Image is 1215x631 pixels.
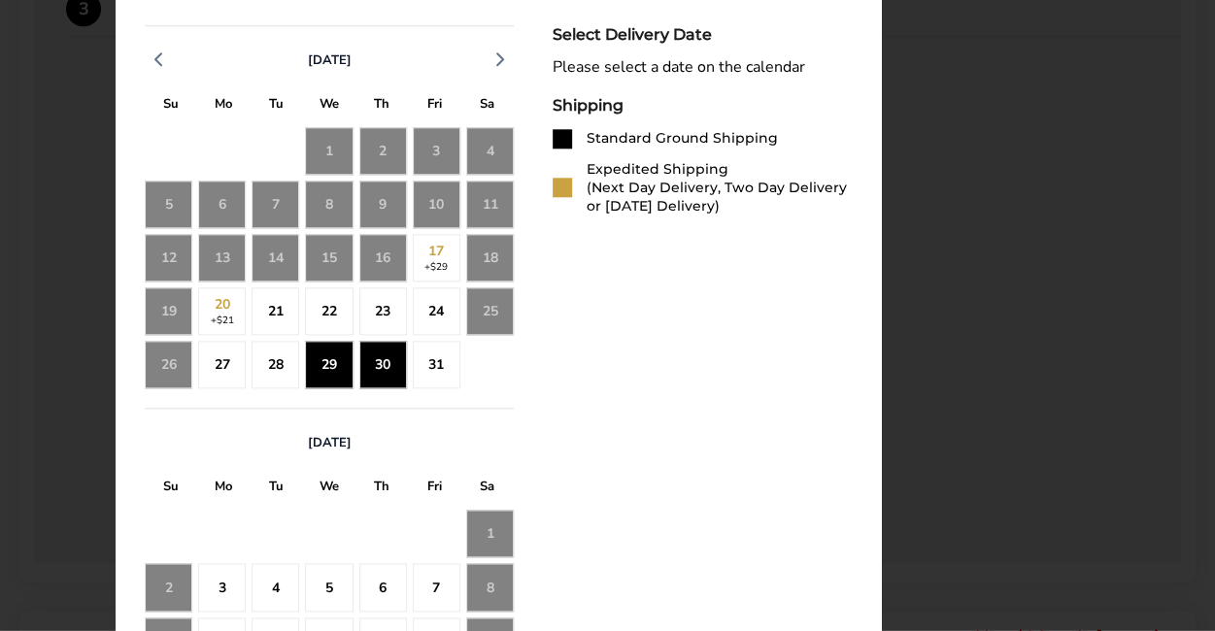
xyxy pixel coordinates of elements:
[308,51,352,69] span: [DATE]
[251,91,303,121] div: T
[553,96,852,115] div: Shipping
[197,474,250,504] div: M
[408,91,460,121] div: F
[300,434,359,451] button: [DATE]
[355,91,408,121] div: T
[461,91,514,121] div: S
[587,160,852,216] div: Expedited Shipping (Next Day Delivery, Two Day Delivery or [DATE] Delivery)
[587,129,778,148] div: Standard Ground Shipping
[553,25,852,44] div: Select Delivery Date
[251,474,303,504] div: T
[303,91,355,121] div: W
[553,58,852,77] div: Please select a date on the calendar
[300,51,359,69] button: [DATE]
[145,91,197,121] div: S
[197,91,250,121] div: M
[355,474,408,504] div: T
[308,434,352,451] span: [DATE]
[303,474,355,504] div: W
[145,474,197,504] div: S
[461,474,514,504] div: S
[408,474,460,504] div: F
